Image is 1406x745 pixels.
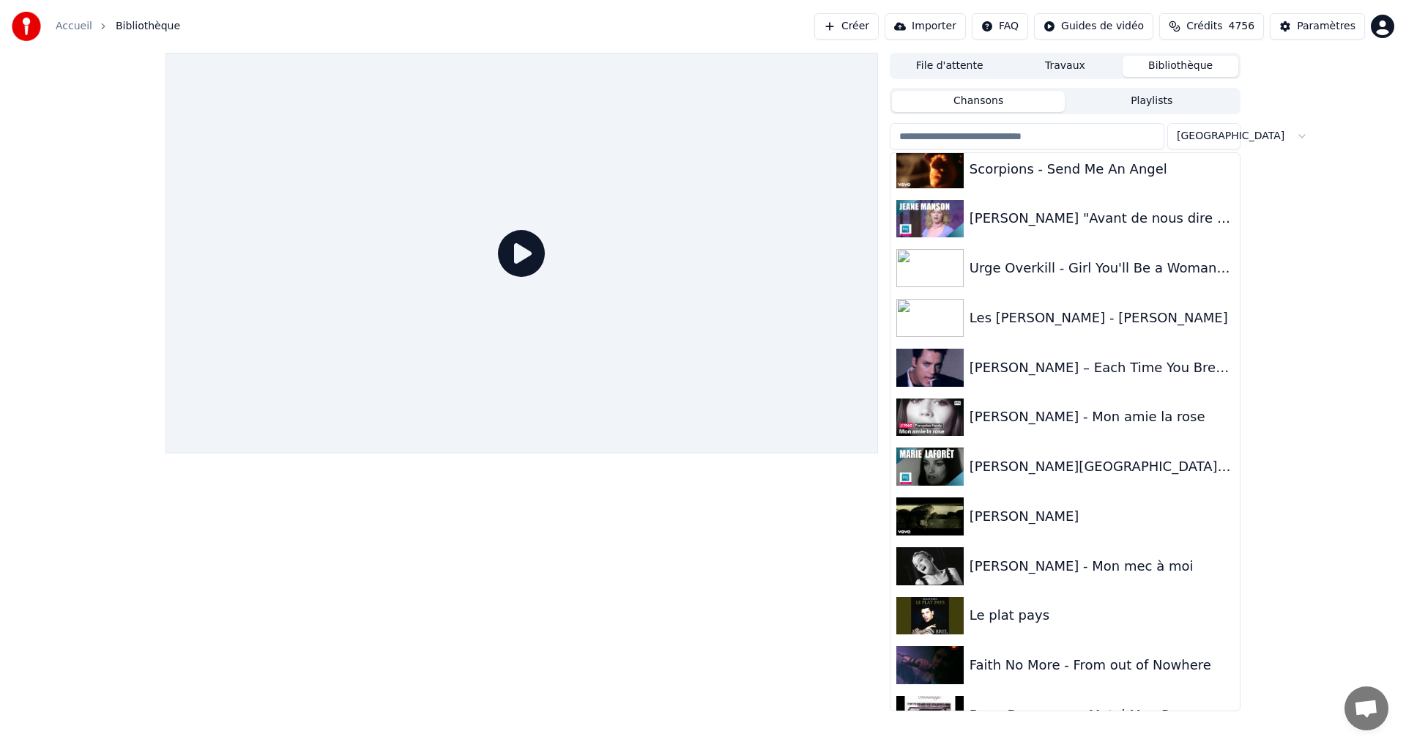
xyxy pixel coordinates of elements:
div: Faith No More - From out of Nowhere [970,655,1234,675]
nav: breadcrumb [56,19,180,34]
div: Paramètres [1297,19,1355,34]
div: Beau Dommage - Motel Mon Repos [970,705,1234,725]
button: Paramètres [1270,13,1365,40]
button: Guides de vidéo [1034,13,1153,40]
button: Crédits4756 [1159,13,1264,40]
button: Créer [814,13,879,40]
button: Travaux [1008,56,1123,77]
a: Accueil [56,19,92,34]
button: Chansons [892,91,1065,112]
div: [PERSON_NAME] – Each Time You Break My Heart [970,357,1234,378]
img: youka [12,12,41,41]
div: Le plat pays [970,605,1234,626]
div: Scorpions - Send Me An Angel [970,159,1234,179]
button: FAQ [972,13,1028,40]
button: Bibliothèque [1123,56,1238,77]
div: [PERSON_NAME][GEOGRAPHIC_DATA] et [GEOGRAPHIC_DATA] * [970,456,1234,477]
div: Les [PERSON_NAME] - [PERSON_NAME] [970,308,1234,328]
span: Crédits [1186,19,1222,34]
span: 4756 [1229,19,1255,34]
div: [PERSON_NAME] [970,506,1234,527]
div: Ouvrir le chat [1344,686,1388,730]
div: [PERSON_NAME] - Mon mec à moi [970,556,1234,577]
div: [PERSON_NAME] "Avant de nous dire adieu" | Archive INA [970,208,1234,229]
div: [PERSON_NAME] - Mon amie la rose [970,407,1234,427]
button: Playlists [1065,91,1238,112]
span: Bibliothèque [116,19,180,34]
button: Importer [885,13,966,40]
div: Urge Overkill - Girl You'll Be a Woman Soon [970,258,1234,278]
button: File d'attente [892,56,1008,77]
span: [GEOGRAPHIC_DATA] [1177,129,1284,144]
